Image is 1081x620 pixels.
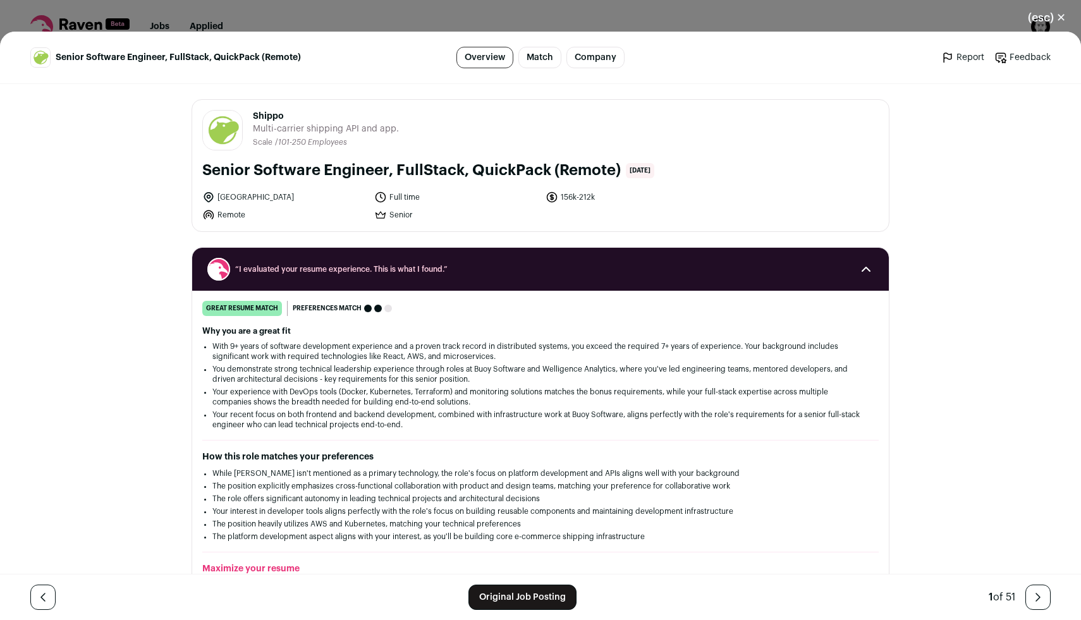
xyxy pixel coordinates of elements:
[374,209,539,221] li: Senior
[253,123,399,135] span: Multi-carrier shipping API and app.
[203,111,242,150] img: 397eb2297273b722d93fea1d7f23a82347ce390595fec85f784b92867b9216df.jpg
[941,51,984,64] a: Report
[212,341,869,362] li: With 9+ years of software development experience and a proven track record in distributed systems...
[626,163,654,178] span: [DATE]
[278,138,347,146] span: 101-250 Employees
[31,48,50,67] img: 397eb2297273b722d93fea1d7f23a82347ce390595fec85f784b92867b9216df.jpg
[56,51,301,64] span: Senior Software Engineer, FullStack, QuickPack (Remote)
[989,592,993,602] span: 1
[994,51,1051,64] a: Feedback
[212,506,869,516] li: Your interest in developer tools aligns perfectly with the role's focus on building reusable comp...
[202,161,621,181] h1: Senior Software Engineer, FullStack, QuickPack (Remote)
[202,451,879,463] h2: How this role matches your preferences
[518,47,561,68] a: Match
[202,326,879,336] h2: Why you are a great fit
[212,387,869,407] li: Your experience with DevOps tools (Docker, Kubernetes, Terraform) and monitoring solutions matche...
[235,264,846,274] span: “I evaluated your resume experience. This is what I found.”
[212,481,869,491] li: The position explicitly emphasizes cross-functional collaboration with product and design teams, ...
[212,468,869,478] li: While [PERSON_NAME] isn't mentioned as a primary technology, the role's focus on platform develop...
[202,301,282,316] div: great resume match
[202,562,879,575] h2: Maximize your resume
[275,138,347,147] li: /
[374,191,539,204] li: Full time
[566,47,625,68] a: Company
[1013,4,1081,32] button: Close modal
[546,191,710,204] li: 156k-212k
[212,364,869,384] li: You demonstrate strong technical leadership experience through roles at Buoy Software and Wellige...
[456,47,513,68] a: Overview
[212,532,869,542] li: The platform development aspect aligns with your interest, as you'll be building core e-commerce ...
[989,590,1015,605] div: of 51
[212,519,869,529] li: The position heavily utilizes AWS and Kubernetes, matching your technical preferences
[202,191,367,204] li: [GEOGRAPHIC_DATA]
[212,494,869,504] li: The role offers significant autonomy in leading technical projects and architectural decisions
[202,209,367,221] li: Remote
[253,138,275,147] li: Scale
[468,585,577,610] a: Original Job Posting
[212,410,869,430] li: Your recent focus on both frontend and backend development, combined with infrastructure work at ...
[293,302,362,315] span: Preferences match
[253,110,399,123] span: Shippo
